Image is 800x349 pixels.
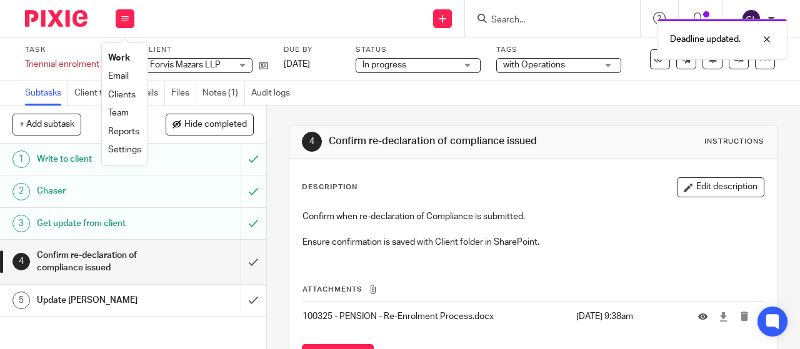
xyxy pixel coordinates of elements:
[37,182,164,200] h1: Chaser
[670,33,741,46] p: Deadline updated.
[719,310,728,323] a: Download
[37,246,164,278] h1: Confirm re-declaration of compliance issued
[12,114,81,135] button: + Add subtask
[302,236,764,248] p: Ensure confirmation is saved with Client folder in SharePoint.
[302,286,362,293] span: Attachments
[677,177,764,197] button: Edit description
[302,182,357,192] p: Description
[302,132,322,152] div: 4
[108,127,139,136] a: Reports
[184,120,247,130] span: Hide completed
[108,91,136,99] a: Clients
[150,61,221,69] span: Forvis Mazars LLP
[12,150,30,168] div: 1
[284,45,340,55] label: Due by
[12,215,30,232] div: 3
[576,310,679,323] p: [DATE] 9:38am
[202,81,245,106] a: Notes (1)
[108,72,129,81] a: Email
[74,81,127,106] a: Client tasks
[25,81,68,106] a: Subtasks
[503,61,565,69] span: with Operations
[302,310,569,323] p: 100325 - PENSION - Re-Enrolment Process.docx
[25,10,87,27] img: Pixie
[284,60,310,69] span: [DATE]
[302,210,764,223] p: Confirm when re-declaration of Compliance is submitted.
[12,292,30,309] div: 5
[25,58,127,71] div: Triennial enrolment [DATE]
[25,45,127,55] label: Task
[133,81,165,106] a: Emails
[166,114,254,135] button: Hide completed
[108,145,141,154] a: Settings
[171,81,196,106] a: Files
[356,45,481,55] label: Status
[25,58,127,71] div: Triennial enrolment 01/11/2025
[704,137,764,147] div: Instructions
[37,291,164,310] h1: Update [PERSON_NAME]
[108,54,130,62] a: Work
[12,253,30,270] div: 4
[251,81,296,106] a: Audit logs
[37,214,164,233] h1: Get update from client
[37,150,164,169] h1: Write to client
[741,9,761,29] img: svg%3E
[329,135,560,148] h1: Confirm re-declaration of compliance issued
[108,109,129,117] a: Team
[12,183,30,200] div: 2
[143,45,268,55] label: Client
[362,61,406,69] span: In progress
